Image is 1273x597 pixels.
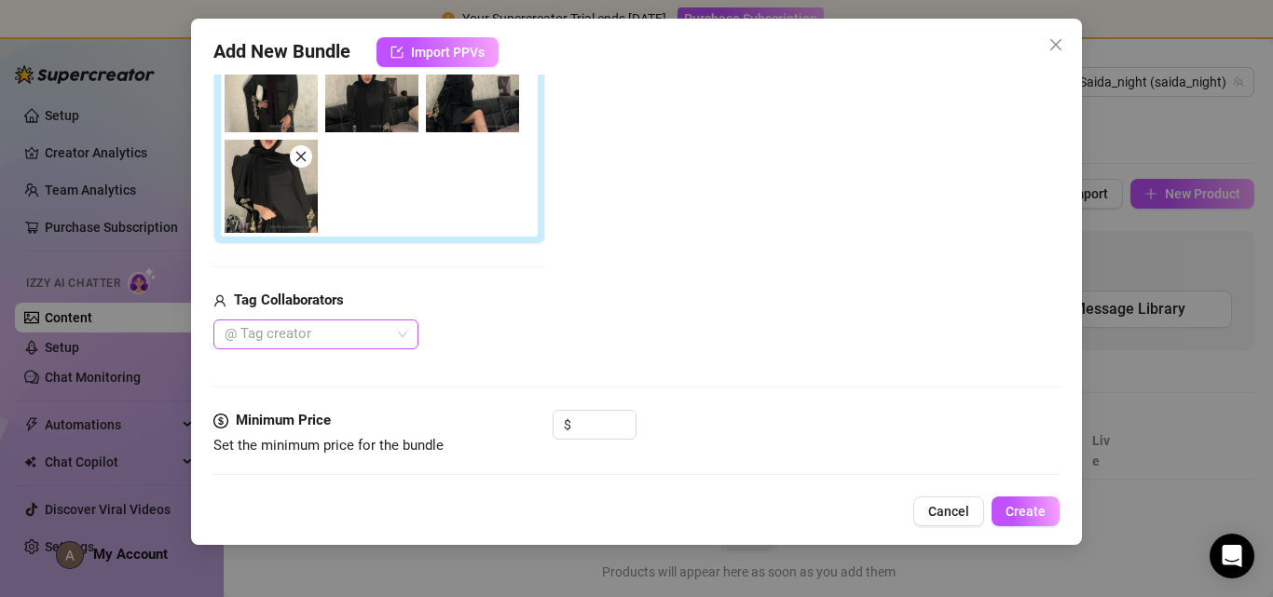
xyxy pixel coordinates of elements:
[236,412,331,428] strong: Minimum Price
[225,140,318,233] img: media
[426,39,519,132] img: media
[928,504,969,519] span: Cancel
[376,37,499,67] button: Import PPVs
[213,37,350,67] span: Add New Bundle
[294,150,308,163] span: close
[213,290,226,312] span: user
[225,39,318,132] img: media
[234,292,344,308] strong: Tag Collaborators
[390,46,404,59] span: import
[913,496,984,526] button: Cancel
[325,39,418,132] img: media
[213,437,444,454] span: Set the minimum price for the bundle
[411,45,485,60] span: Import PPVs
[1210,534,1254,578] div: Open Intercom Messenger
[213,410,228,432] span: dollar
[1041,37,1071,52] span: Close
[1041,30,1071,60] button: Close
[1048,37,1063,52] span: close
[992,496,1060,526] button: Create
[1006,504,1046,519] span: Create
